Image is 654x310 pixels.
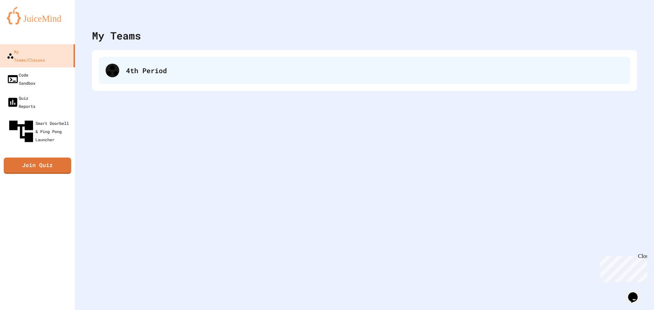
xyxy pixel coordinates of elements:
[7,7,68,25] img: logo-orange.svg
[3,3,47,43] div: Chat with us now!Close
[7,48,45,64] div: My Teams/Classes
[7,71,35,87] div: Code Sandbox
[99,57,630,84] div: 4th Period
[7,117,72,146] div: Smart Doorbell & Ping Pong Launcher
[126,65,623,76] div: 4th Period
[4,158,71,174] a: Join Quiz
[92,28,141,43] div: My Teams
[7,94,35,110] div: Quiz Reports
[597,253,647,282] iframe: chat widget
[625,283,647,303] iframe: chat widget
